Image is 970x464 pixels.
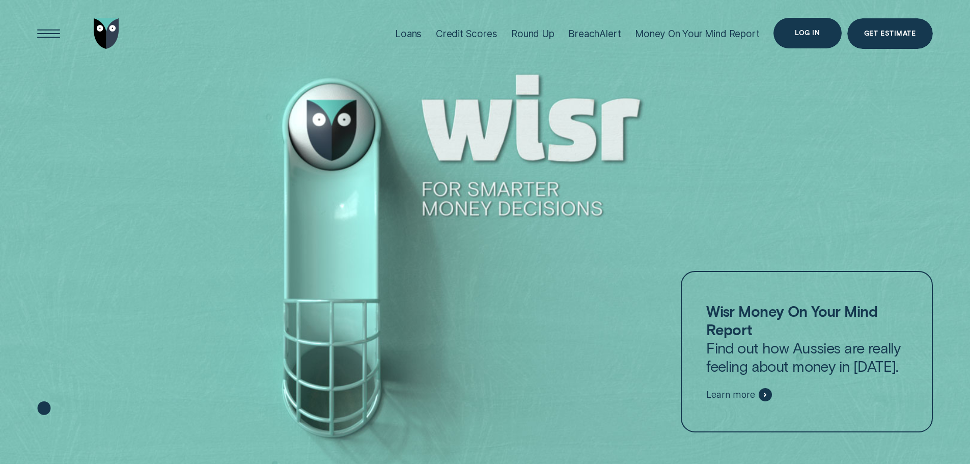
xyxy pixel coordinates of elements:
div: BreachAlert [568,28,621,40]
div: Log in [795,30,820,36]
div: Credit Scores [436,28,497,40]
div: Round Up [511,28,555,40]
img: Wisr [94,18,119,49]
span: Learn more [706,389,755,400]
div: Money On Your Mind Report [635,28,759,40]
a: Wisr Money On Your Mind ReportFind out how Aussies are really feeling about money in [DATE].Learn... [681,271,932,433]
a: Get Estimate [847,18,933,49]
div: Loans [395,28,422,40]
button: Log in [773,18,841,48]
button: Open Menu [34,18,64,49]
p: Find out how Aussies are really feeling about money in [DATE]. [706,302,907,375]
strong: Wisr Money On Your Mind Report [706,302,877,338]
